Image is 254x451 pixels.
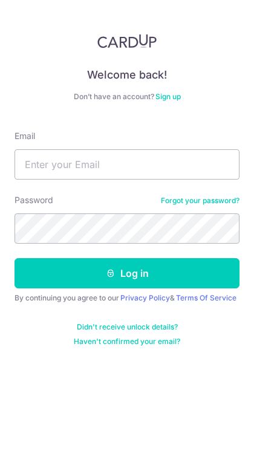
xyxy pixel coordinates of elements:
label: Email [15,130,35,142]
label: Password [15,194,53,206]
img: CardUp Logo [97,34,157,48]
a: Didn't receive unlock details? [77,322,178,332]
a: Sign up [155,92,181,101]
input: Enter your Email [15,149,239,180]
a: Terms Of Service [176,293,236,302]
a: Haven't confirmed your email? [74,337,180,346]
div: Don’t have an account? [15,92,239,102]
div: By continuing you agree to our & [15,293,239,303]
a: Forgot your password? [161,196,239,206]
h4: Welcome back! [15,68,239,82]
button: Log in [15,258,239,288]
a: Privacy Policy [120,293,170,302]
